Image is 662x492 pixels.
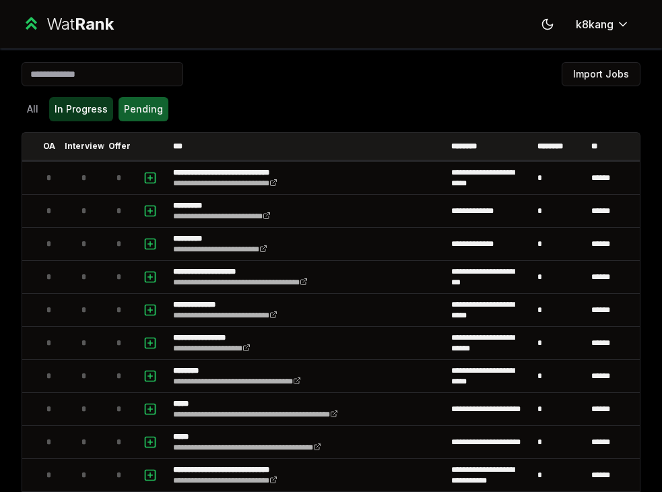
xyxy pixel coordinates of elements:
span: k8kang [576,16,614,32]
p: Offer [108,141,131,152]
p: Interview [65,141,104,152]
p: OA [43,141,55,152]
button: Pending [119,97,168,121]
button: All [22,97,44,121]
button: In Progress [49,97,113,121]
button: k8kang [565,12,640,36]
div: Wat [46,13,114,35]
span: Rank [75,14,114,34]
a: WatRank [22,13,114,35]
button: Import Jobs [562,62,640,86]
